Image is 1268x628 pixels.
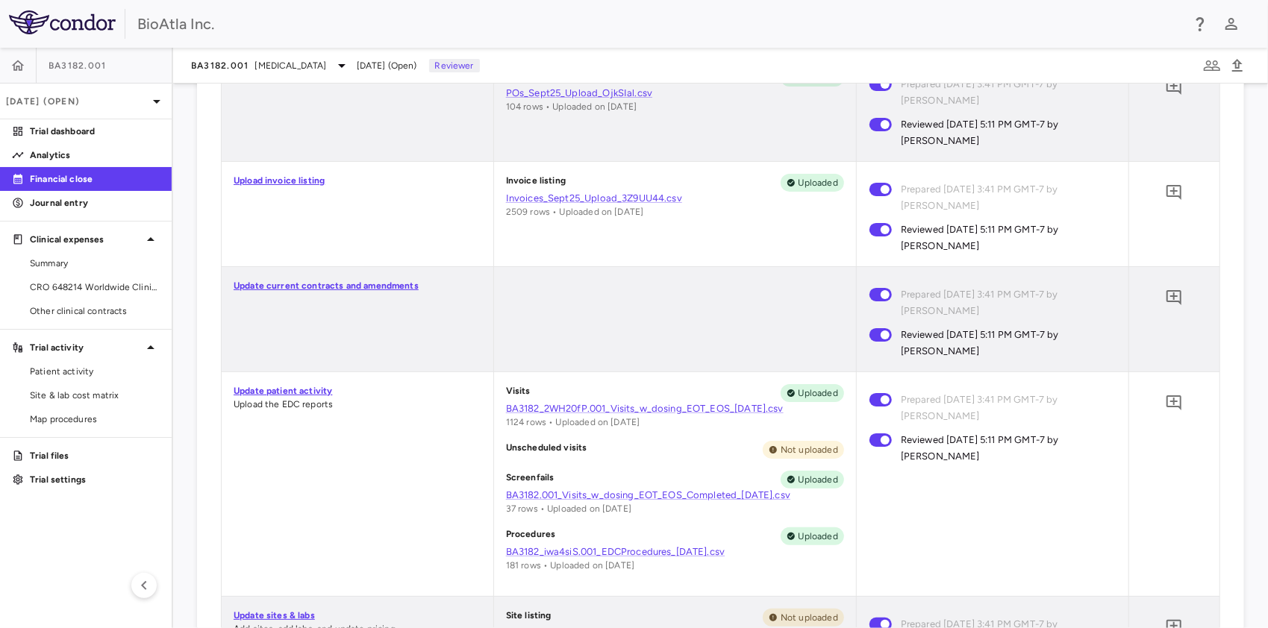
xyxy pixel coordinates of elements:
p: Reviewer [429,59,480,72]
button: Add comment [1161,285,1187,310]
span: Uploaded [793,473,844,486]
p: Visits [506,384,531,402]
a: Update current contracts and amendments [234,280,419,291]
button: Add comment [1161,180,1187,205]
span: Uploaded [793,530,844,543]
p: Trial files [30,449,160,462]
span: 181 rows • Uploaded on [DATE] [506,560,634,571]
span: Prepared [DATE] 3:41 PM GMT-7 by [PERSON_NAME] [901,181,1105,214]
a: POs_Sept25_Upload_OjkSIal.csv [506,87,844,100]
a: Update sites & labs [234,610,315,621]
a: Upload invoice listing [234,175,325,186]
p: Trial activity [30,341,142,354]
span: BA3182.001 [49,60,107,72]
span: [MEDICAL_DATA] [255,59,327,72]
p: Journal entry [30,196,160,210]
p: Procedures [506,527,556,545]
p: Trial settings [30,473,160,486]
a: BA3182_iwa4siS.001_EDCProcedures_[DATE].csv [506,545,844,559]
span: Other clinical contracts [30,304,160,318]
span: 2509 rows • Uploaded on [DATE] [506,207,644,217]
span: 37 rows • Uploaded on [DATE] [506,503,631,514]
span: Uploaded [793,176,844,189]
span: Reviewed [DATE] 5:11 PM GMT-7 by [PERSON_NAME] [901,432,1105,465]
span: Reviewed [DATE] 5:11 PM GMT-7 by [PERSON_NAME] [901,327,1105,359]
span: BA3182.001 [191,60,249,72]
span: Reviewed [DATE] 5:11 PM GMT-7 by [PERSON_NAME] [901,116,1105,149]
p: Financial close [30,172,160,186]
span: Prepared [DATE] 3:41 PM GMT-7 by [PERSON_NAME] [901,76,1105,109]
span: Uploaded [793,386,844,400]
button: Add comment [1161,390,1187,415]
p: Clinical expenses [30,233,142,246]
p: Unscheduled visits [506,441,587,459]
p: Site listing [506,609,552,627]
a: Invoices_Sept25_Upload_3Z9UU44.csv [506,192,844,205]
span: [DATE] (Open) [357,59,417,72]
span: 104 rows • Uploaded on [DATE] [506,101,637,112]
svg: Add comment [1165,394,1183,412]
span: Not uploaded [775,611,844,624]
span: Patient activity [30,365,160,378]
span: 1124 rows • Uploaded on [DATE] [506,417,640,427]
a: Update patient activity [234,386,332,396]
svg: Add comment [1165,183,1183,201]
svg: Add comment [1165,78,1183,96]
p: Analytics [30,148,160,162]
a: BA3182_2WH20fP.001_Visits_w_dosing_EOT_EOS_[DATE].csv [506,402,844,415]
span: Not uploaded [775,443,844,456]
span: CRO 648214 Worldwide Clinical Trials Holdings, Inc. [30,280,160,294]
button: Add comment [1161,75,1187,100]
img: logo-full-BYUhSk78.svg [9,10,116,34]
span: Site & lab cost matrix [30,389,160,402]
div: BioAtla Inc. [137,13,1181,35]
span: Upload the EDC reports [234,399,333,409]
p: [DATE] (Open) [6,95,148,108]
p: Screenfails [506,471,555,489]
svg: Add comment [1165,289,1183,307]
p: Trial dashboard [30,125,160,138]
span: Prepared [DATE] 3:41 PM GMT-7 by [PERSON_NAME] [901,286,1105,319]
span: Summary [30,257,160,270]
span: Reviewed [DATE] 5:11 PM GMT-7 by [PERSON_NAME] [901,222,1105,254]
span: Prepared [DATE] 3:41 PM GMT-7 by [PERSON_NAME] [901,392,1105,424]
a: BA3182.001_Visits_w_dosing_EOT_EOS_Completed_[DATE].csv [506,489,844,502]
p: Invoice listing [506,174,566,192]
span: Map procedures [30,412,160,426]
